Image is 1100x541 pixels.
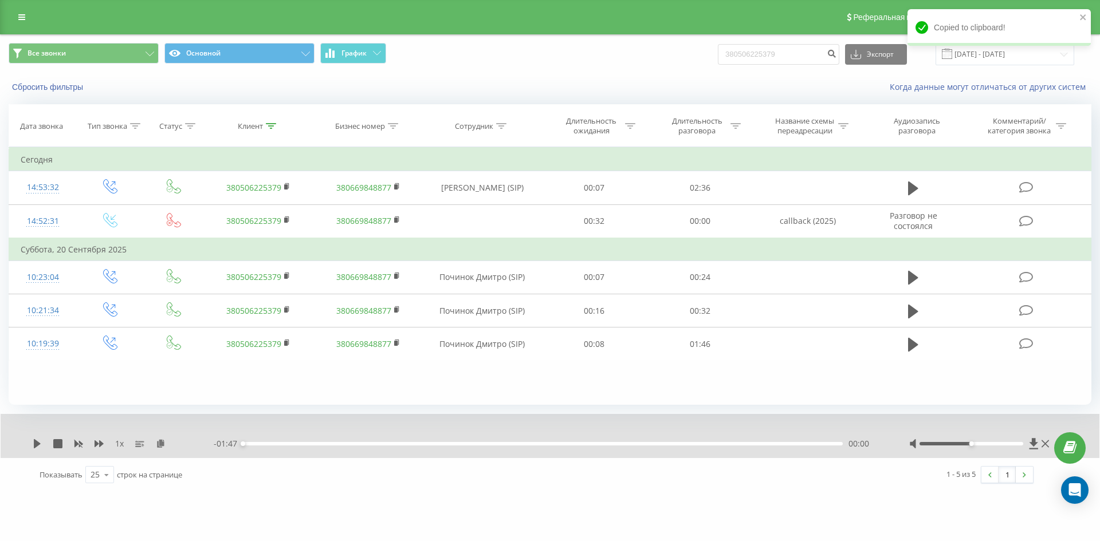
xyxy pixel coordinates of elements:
[336,215,391,226] a: 380669848877
[718,44,839,65] input: Поиск по номеру
[226,215,281,226] a: 380506225379
[880,116,954,136] div: Аудиозапись разговора
[164,43,315,64] button: Основной
[214,438,243,449] span: - 01:47
[21,176,65,199] div: 14:53:32
[336,338,391,349] a: 380669848877
[845,44,907,65] button: Экспорт
[890,210,937,231] span: Разговор не состоялся
[561,116,622,136] div: Длительность ожидания
[666,116,728,136] div: Длительность разговора
[541,294,647,327] td: 00:16
[21,210,65,232] div: 14:52:31
[336,271,391,282] a: 380669848877
[541,327,647,361] td: 00:08
[91,469,100,480] div: 25
[541,260,647,294] td: 00:07
[335,121,385,131] div: Бизнес номер
[21,333,65,355] div: 10:19:39
[88,121,127,131] div: Тип звонка
[226,305,281,316] a: 380506225379
[9,148,1091,171] td: Сегодня
[647,327,752,361] td: 01:46
[1079,13,1087,23] button: close
[1061,476,1089,504] div: Open Intercom Messenger
[647,204,752,238] td: 00:00
[21,266,65,289] div: 10:23:04
[40,469,82,480] span: Показывать
[753,204,863,238] td: callback (2025)
[27,49,66,58] span: Все звонки
[241,441,245,446] div: Accessibility label
[226,271,281,282] a: 380506225379
[541,171,647,204] td: 00:07
[647,294,752,327] td: 00:32
[117,469,182,480] span: строк на странице
[969,441,973,446] div: Accessibility label
[423,327,541,361] td: Починок Дмитро (SIP)
[423,260,541,294] td: Починок Дмитро (SIP)
[986,116,1053,136] div: Комментарий/категория звонка
[226,182,281,193] a: 380506225379
[9,238,1091,261] td: Суббота, 20 Сентября 2025
[647,171,752,204] td: 02:36
[541,204,647,238] td: 00:32
[999,467,1016,483] a: 1
[774,116,835,136] div: Название схемы переадресации
[9,43,159,64] button: Все звонки
[890,81,1091,92] a: Когда данные могут отличаться от других систем
[20,121,63,131] div: Дата звонка
[907,9,1091,46] div: Copied to clipboard!
[320,43,386,64] button: График
[341,49,367,57] span: График
[946,468,976,480] div: 1 - 5 из 5
[21,299,65,322] div: 10:21:34
[423,171,541,204] td: [PERSON_NAME] (SIP)
[336,305,391,316] a: 380669848877
[647,260,752,294] td: 00:24
[238,121,263,131] div: Клиент
[226,338,281,349] a: 380506225379
[455,121,493,131] div: Сотрудник
[9,82,89,92] button: Сбросить фильтры
[115,438,124,449] span: 1 x
[853,13,947,22] span: Реферальная программа
[848,438,869,449] span: 00:00
[159,121,182,131] div: Статус
[423,294,541,327] td: Починок Дмитро (SIP)
[336,182,391,193] a: 380669848877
